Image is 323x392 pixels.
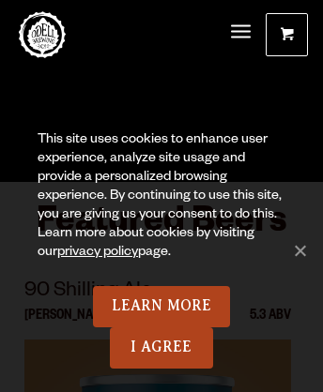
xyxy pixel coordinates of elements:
a: Menu [231,13,251,53]
span: No [290,241,309,260]
a: privacy policy [57,246,138,261]
div: This site uses cookies to enhance user experience, analyze site usage and provide a personalized ... [38,131,285,286]
a: Learn More [93,286,231,327]
a: Odell Home [19,11,66,58]
a: I Agree [110,327,213,369]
